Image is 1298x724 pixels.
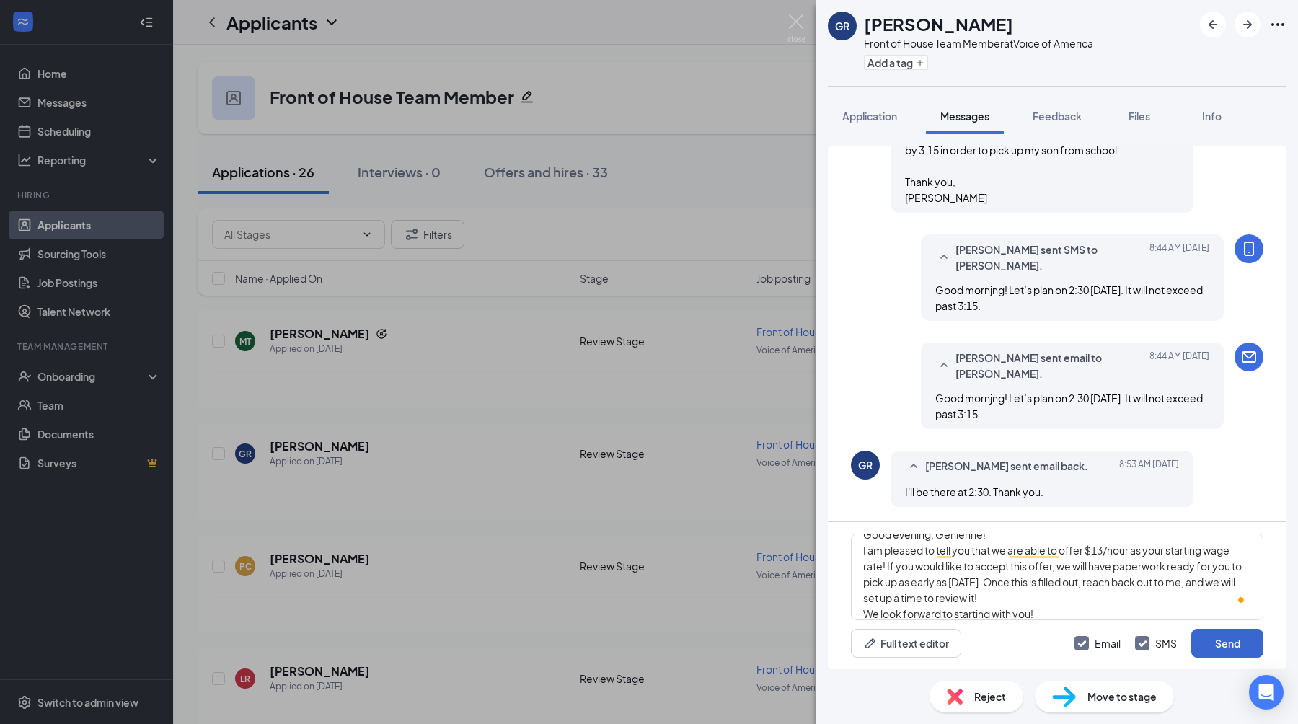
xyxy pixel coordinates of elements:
[955,350,1144,381] span: [PERSON_NAME] sent email to [PERSON_NAME].
[905,96,1179,204] span: Good morning, Yes, I'm available at 2:30 [DATE]. I also replied to an email that was sent regardi...
[935,392,1203,420] span: Good mornjng! Let’s plan on 2:30 [DATE]. It will not exceed past 3:15.
[851,629,961,658] button: Full text editorPen
[1119,458,1179,475] span: [DATE] 8:53 AM
[905,485,1043,498] span: I'll be there at 2:30. Thank you.
[935,283,1203,312] span: Good mornjng! Let’s plan on 2:30 [DATE]. It will not exceed past 3:15.
[858,458,873,472] div: GR
[1240,348,1258,366] svg: Email
[1200,12,1226,37] button: ArrowLeftNew
[1269,16,1286,33] svg: Ellipses
[974,689,1006,705] span: Reject
[1087,689,1157,705] span: Move to stage
[842,110,897,123] span: Application
[1149,350,1209,381] span: [DATE] 8:44 AM
[851,534,1263,620] textarea: To enrich screen reader interactions, please activate Accessibility in Grammarly extension settings
[1202,110,1222,123] span: Info
[916,58,924,67] svg: Plus
[1235,12,1261,37] button: ArrowRight
[925,458,1088,475] span: [PERSON_NAME] sent email back.
[935,357,953,374] svg: SmallChevronUp
[864,12,1013,36] h1: [PERSON_NAME]
[1191,629,1263,658] button: Send
[1149,242,1209,273] span: [DATE] 8:44 AM
[835,19,849,33] div: GR
[864,55,928,70] button: PlusAdd a tag
[1239,16,1256,33] svg: ArrowRight
[1240,240,1258,257] svg: MobileSms
[1249,675,1284,710] div: Open Intercom Messenger
[940,110,989,123] span: Messages
[955,242,1144,273] span: [PERSON_NAME] sent SMS to [PERSON_NAME].
[863,636,878,650] svg: Pen
[1129,110,1150,123] span: Files
[864,36,1093,50] div: Front of House Team Member at Voice of America
[905,458,922,475] svg: SmallChevronUp
[935,249,953,266] svg: SmallChevronUp
[1033,110,1082,123] span: Feedback
[1204,16,1222,33] svg: ArrowLeftNew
